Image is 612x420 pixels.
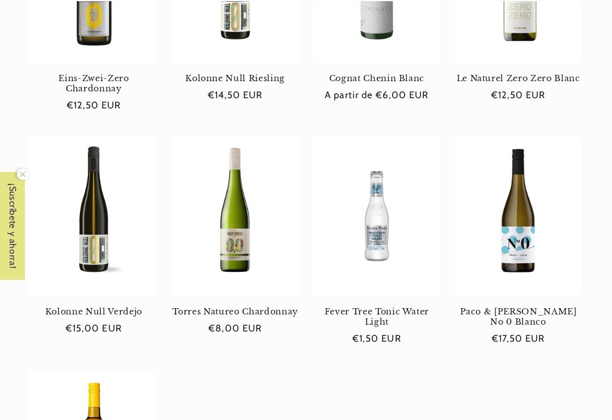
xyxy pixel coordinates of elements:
[171,306,299,317] a: Torres Natureo Chardonnay
[454,73,583,83] a: Le Naturel Zero Zero Blanc
[30,73,158,94] a: Eins-Zwei-Zero Chardonnay
[1,172,24,280] span: ¡Suscríbete y ahorra!
[313,306,441,327] a: Fever Tree Tonic Water Light
[171,73,299,83] a: Kolonne Null Riesling
[30,306,158,317] a: Kolonne Null Verdejo
[313,73,441,83] a: Cognat Chenin Blanc
[454,306,583,327] a: Paco & [PERSON_NAME] No 0 Blanco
